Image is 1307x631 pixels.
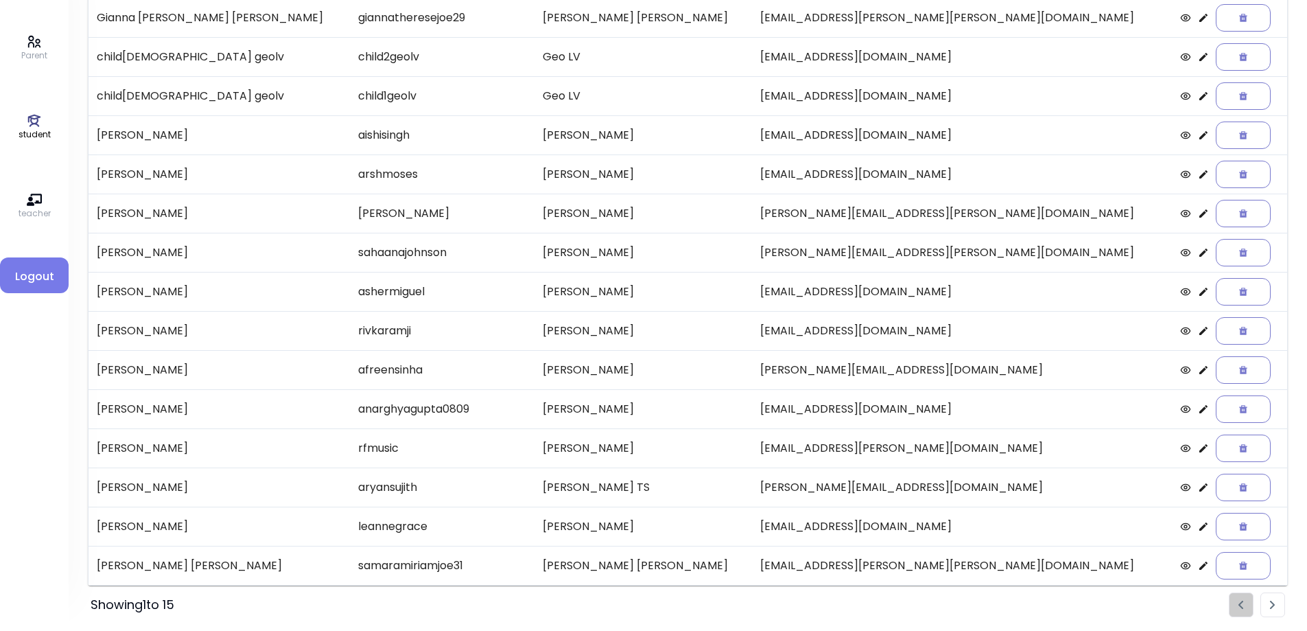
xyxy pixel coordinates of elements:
td: sahaanajohnson [350,233,534,272]
td: [PERSON_NAME] [89,389,351,428]
ul: Pagination [1229,593,1285,617]
td: rivkaramji [350,311,534,350]
td: [EMAIL_ADDRESS][DOMAIN_NAME] [752,37,1172,76]
td: child[DEMOGRAPHIC_DATA] geolv [89,37,351,76]
td: aryansujith [350,468,534,507]
td: [EMAIL_ADDRESS][DOMAIN_NAME] [752,115,1172,154]
p: teacher [19,207,51,220]
td: [PERSON_NAME] [89,468,351,507]
td: [PERSON_NAME] [89,154,351,194]
td: [PERSON_NAME][EMAIL_ADDRESS][DOMAIN_NAME] [752,468,1172,507]
td: [PERSON_NAME] [534,311,751,350]
td: [PERSON_NAME] [89,428,351,468]
td: [EMAIL_ADDRESS][DOMAIN_NAME] [752,272,1172,311]
td: child2geolv [350,37,534,76]
td: leannegrace [350,507,534,546]
td: ashermiguel [350,272,534,311]
td: aishisingh [350,115,534,154]
td: [EMAIL_ADDRESS][DOMAIN_NAME] [752,76,1172,115]
td: Geo LV [534,76,751,115]
td: samaramiriamjoe31 [350,546,534,586]
span: Logout [11,268,58,285]
td: [PERSON_NAME] [PERSON_NAME] [534,546,751,586]
a: student [19,113,51,141]
td: [PERSON_NAME] [534,272,751,311]
td: [PERSON_NAME] [89,115,351,154]
td: [PERSON_NAME][EMAIL_ADDRESS][DOMAIN_NAME] [752,350,1172,389]
td: [PERSON_NAME][EMAIL_ADDRESS][PERSON_NAME][DOMAIN_NAME] [752,194,1172,233]
a: Parent [21,34,47,62]
td: [PERSON_NAME] [534,233,751,272]
td: [PERSON_NAME] [534,115,751,154]
td: [PERSON_NAME] [350,194,534,233]
td: [PERSON_NAME] [534,154,751,194]
td: afreensinha [350,350,534,389]
td: [PERSON_NAME] [89,233,351,272]
td: Geo LV [534,37,751,76]
td: [PERSON_NAME] [534,507,751,546]
td: [PERSON_NAME] [89,350,351,389]
td: [EMAIL_ADDRESS][DOMAIN_NAME] [752,154,1172,194]
td: [PERSON_NAME] [534,389,751,428]
td: arshmoses [350,154,534,194]
a: teacher [19,192,51,220]
td: anarghyagupta0809 [350,389,534,428]
td: [PERSON_NAME] [89,507,351,546]
td: [EMAIL_ADDRESS][PERSON_NAME][DOMAIN_NAME] [752,428,1172,468]
td: [PERSON_NAME][EMAIL_ADDRESS][PERSON_NAME][DOMAIN_NAME] [752,233,1172,272]
td: [EMAIL_ADDRESS][DOMAIN_NAME] [752,507,1172,546]
td: child[DEMOGRAPHIC_DATA] geolv [89,76,351,115]
td: child1geolv [350,76,534,115]
td: rfmusic [350,428,534,468]
p: student [19,128,51,141]
td: [EMAIL_ADDRESS][PERSON_NAME][PERSON_NAME][DOMAIN_NAME] [752,546,1172,586]
td: [PERSON_NAME] [534,194,751,233]
td: [EMAIL_ADDRESS][DOMAIN_NAME] [752,311,1172,350]
td: [PERSON_NAME] [89,272,351,311]
td: [PERSON_NAME] [534,350,751,389]
td: [PERSON_NAME] [89,194,351,233]
td: [PERSON_NAME] [89,311,351,350]
td: [PERSON_NAME] [PERSON_NAME] [89,546,351,586]
img: rightarrow.svg [1270,601,1275,610]
div: Showing 1 to 15 [91,595,174,615]
td: [EMAIL_ADDRESS][DOMAIN_NAME] [752,389,1172,428]
td: [PERSON_NAME] [534,428,751,468]
td: [PERSON_NAME] TS [534,468,751,507]
p: Parent [21,49,47,62]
